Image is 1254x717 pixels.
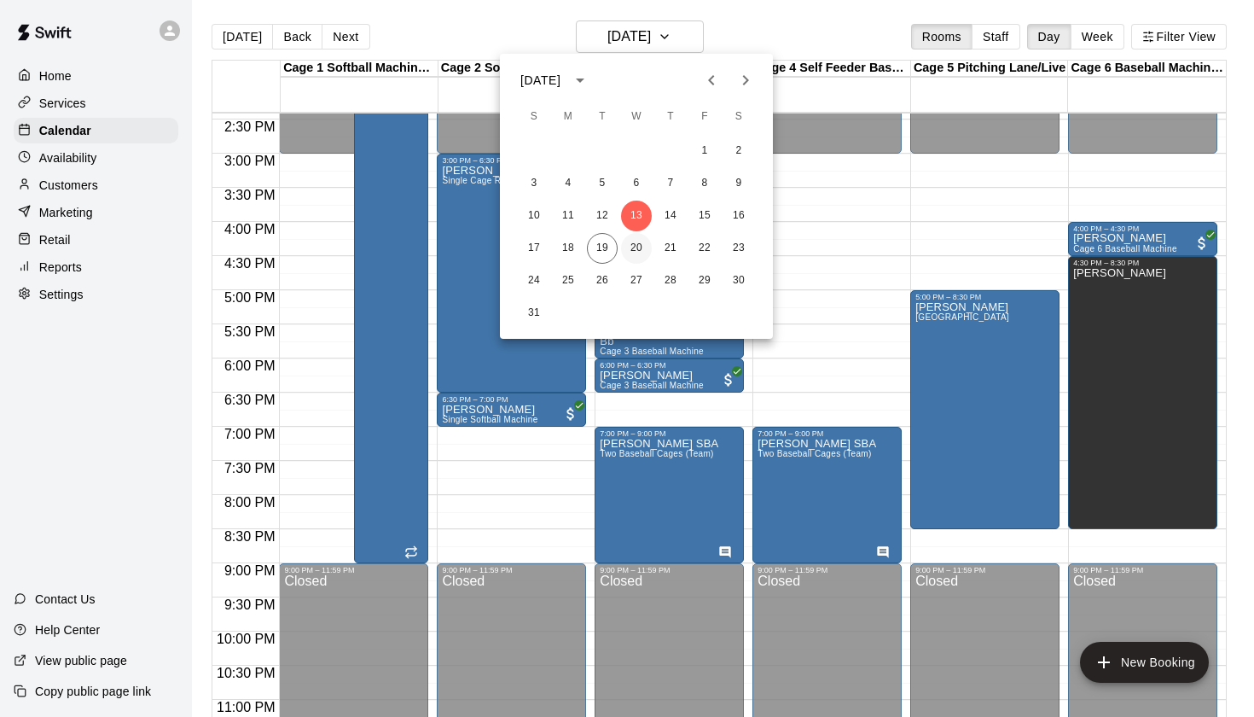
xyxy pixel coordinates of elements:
[689,168,720,199] button: 8
[689,201,720,231] button: 15
[520,72,560,90] div: [DATE]
[621,265,652,296] button: 27
[689,100,720,134] span: Friday
[723,136,754,166] button: 2
[723,100,754,134] span: Saturday
[519,100,549,134] span: Sunday
[587,168,618,199] button: 5
[587,201,618,231] button: 12
[689,265,720,296] button: 29
[553,168,583,199] button: 4
[655,201,686,231] button: 14
[655,265,686,296] button: 28
[655,233,686,264] button: 21
[621,201,652,231] button: 13
[723,233,754,264] button: 23
[553,100,583,134] span: Monday
[519,201,549,231] button: 10
[519,168,549,199] button: 3
[553,201,583,231] button: 11
[587,265,618,296] button: 26
[729,63,763,97] button: Next month
[723,265,754,296] button: 30
[689,233,720,264] button: 22
[519,233,549,264] button: 17
[553,233,583,264] button: 18
[689,136,720,166] button: 1
[621,168,652,199] button: 6
[694,63,729,97] button: Previous month
[723,201,754,231] button: 16
[587,100,618,134] span: Tuesday
[723,168,754,199] button: 9
[587,233,618,264] button: 19
[519,298,549,329] button: 31
[655,100,686,134] span: Thursday
[519,265,549,296] button: 24
[621,233,652,264] button: 20
[621,100,652,134] span: Wednesday
[566,66,595,95] button: calendar view is open, switch to year view
[553,265,583,296] button: 25
[655,168,686,199] button: 7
